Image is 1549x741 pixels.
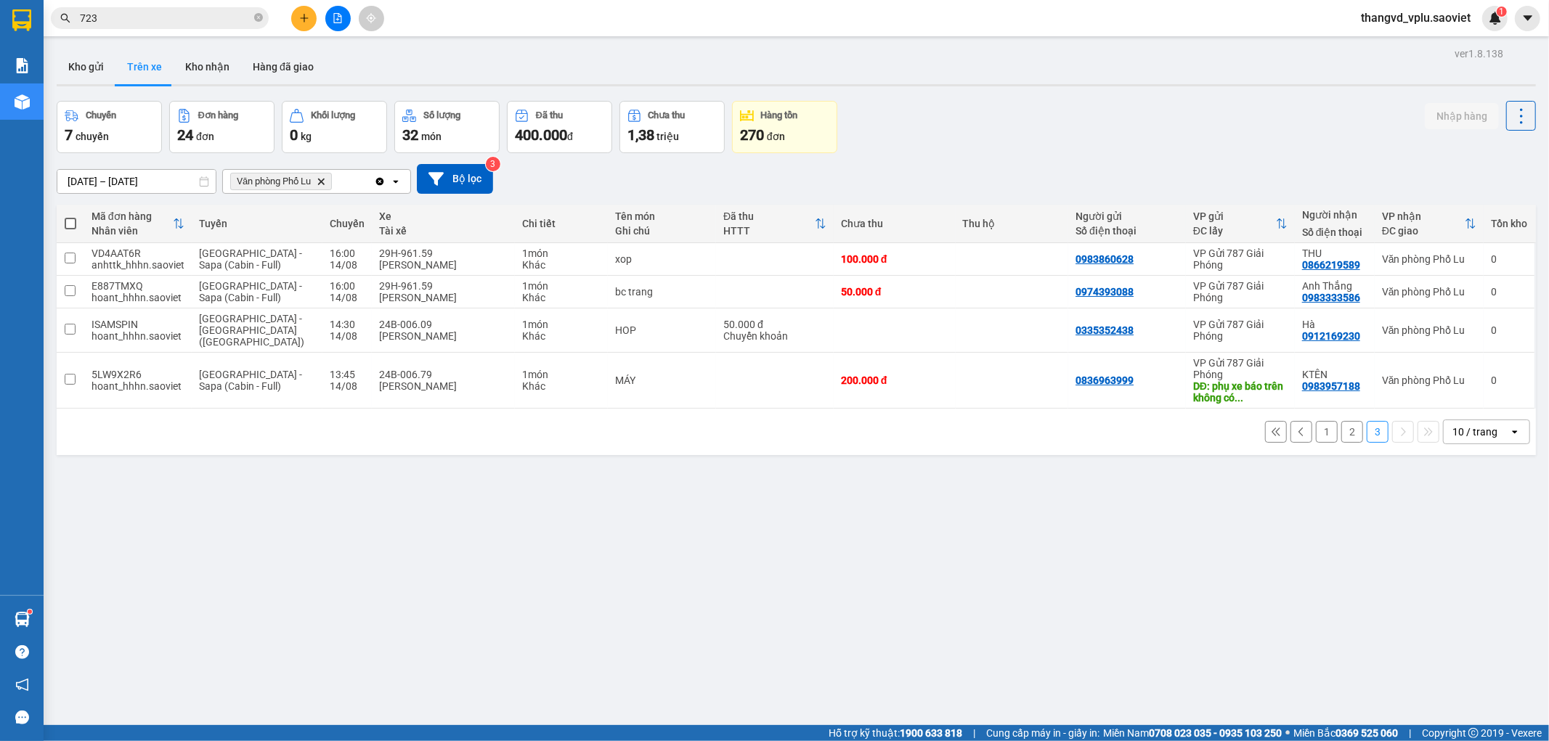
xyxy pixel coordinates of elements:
div: VP Gửi 787 Giải Phóng [1193,247,1288,271]
div: Khác [522,292,601,303]
span: kg [301,131,312,142]
div: VP nhận [1382,210,1465,222]
span: 7 [65,126,73,144]
div: Chuyển khoản [723,330,826,342]
span: Miền Nam [1103,725,1282,741]
span: 32 [402,126,418,144]
span: | [1409,725,1411,741]
div: VD4AAT6R [92,247,184,259]
div: Tài xế [379,225,508,237]
div: 14/08 [330,259,365,271]
span: [GEOGRAPHIC_DATA] - Sapa (Cabin - Full) [199,280,302,303]
span: 24 [177,126,193,144]
div: 5LW9X2R6 [92,369,184,380]
div: xop [615,253,709,265]
div: VP gửi [1193,210,1276,222]
button: Hàng đã giao [241,49,325,84]
div: 24B-006.09 [379,319,508,330]
div: THU [1302,247,1367,259]
button: Đơn hàng24đơn [169,101,275,153]
button: 2 [1341,421,1363,443]
div: Đơn hàng [198,110,238,120]
span: Văn phòng Phố Lu, close by backspace [230,173,332,190]
sup: 1 [28,610,32,614]
div: 50.000 đ [723,319,826,330]
div: 0 [1491,374,1527,386]
button: Chuyến7chuyến [57,101,162,153]
strong: 0708 023 035 - 0935 103 250 [1149,727,1282,739]
div: ver 1.8.138 [1455,46,1503,62]
div: 100.000 đ [841,253,948,265]
div: 24B-006.79 [379,369,508,380]
div: 0983957188 [1302,380,1360,392]
div: 0866219589 [1302,259,1360,271]
div: 14:30 [330,319,365,330]
span: 270 [740,126,764,144]
button: Khối lượng0kg [282,101,387,153]
div: HOP [615,324,709,336]
div: anhttk_hhhn.saoviet [92,259,184,271]
div: 29H-961.59 [379,280,508,292]
span: Văn phòng Phố Lu [237,176,311,187]
div: 1 món [522,369,601,380]
span: Miền Bắc [1293,725,1398,741]
span: caret-down [1521,12,1534,25]
div: KTÊN [1302,369,1367,380]
span: đơn [196,131,214,142]
img: warehouse-icon [15,612,30,627]
span: chuyến [76,131,109,142]
div: Hà [1302,319,1367,330]
div: hoant_hhhn.saoviet [92,380,184,392]
div: 200.000 đ [841,374,948,386]
div: ISAMSPIN [92,319,184,330]
div: Số lượng [423,110,460,120]
button: Đã thu400.000đ [507,101,612,153]
div: Số điện thoại [1302,226,1367,238]
div: 0983860628 [1076,253,1134,265]
div: VP Gửi 787 Giải Phóng [1193,357,1288,380]
div: bc trang [615,286,709,298]
div: Văn phòng Phố Lu [1382,374,1476,386]
div: Người gửi [1076,210,1179,222]
div: MÁY [615,374,709,386]
sup: 1 [1497,7,1507,17]
div: 14/08 [330,292,365,303]
span: message [15,711,29,724]
span: ⚪️ [1285,730,1290,736]
div: Văn phòng Phố Lu [1382,253,1476,265]
button: Số lượng32món [394,101,500,153]
span: Cung cấp máy in - giấy in: [986,725,1099,741]
div: Nhân viên [92,225,173,237]
div: 50.000 đ [841,286,948,298]
div: 14/08 [330,380,365,392]
svg: Clear all [374,176,386,187]
img: warehouse-icon [15,94,30,110]
div: 16:00 [330,247,365,259]
div: Khác [522,259,601,271]
div: Mã đơn hàng [92,210,173,222]
div: Chuyến [330,218,365,229]
div: VP Gửi 787 Giải Phóng [1193,319,1288,342]
span: đơn [767,131,785,142]
span: [GEOGRAPHIC_DATA] - Sapa (Cabin - Full) [199,247,302,271]
input: Select a date range. [57,170,216,193]
div: 1 món [522,280,601,292]
svg: open [390,176,402,187]
div: Văn phòng Phố Lu [1382,324,1476,336]
div: VP Gửi 787 Giải Phóng [1193,280,1288,303]
span: file-add [333,13,343,23]
svg: open [1509,426,1521,438]
div: Người nhận [1302,209,1367,221]
div: [PERSON_NAME] [379,259,508,271]
span: món [421,131,442,142]
span: 400.000 [515,126,567,144]
button: plus [291,6,317,31]
div: E887TMXQ [92,280,184,292]
th: Toggle SortBy [1375,205,1484,243]
img: solution-icon [15,58,30,73]
span: aim [366,13,376,23]
span: triệu [656,131,679,142]
div: 0983333586 [1302,292,1360,303]
div: 16:00 [330,280,365,292]
input: Tìm tên, số ĐT hoặc mã đơn [80,10,251,26]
